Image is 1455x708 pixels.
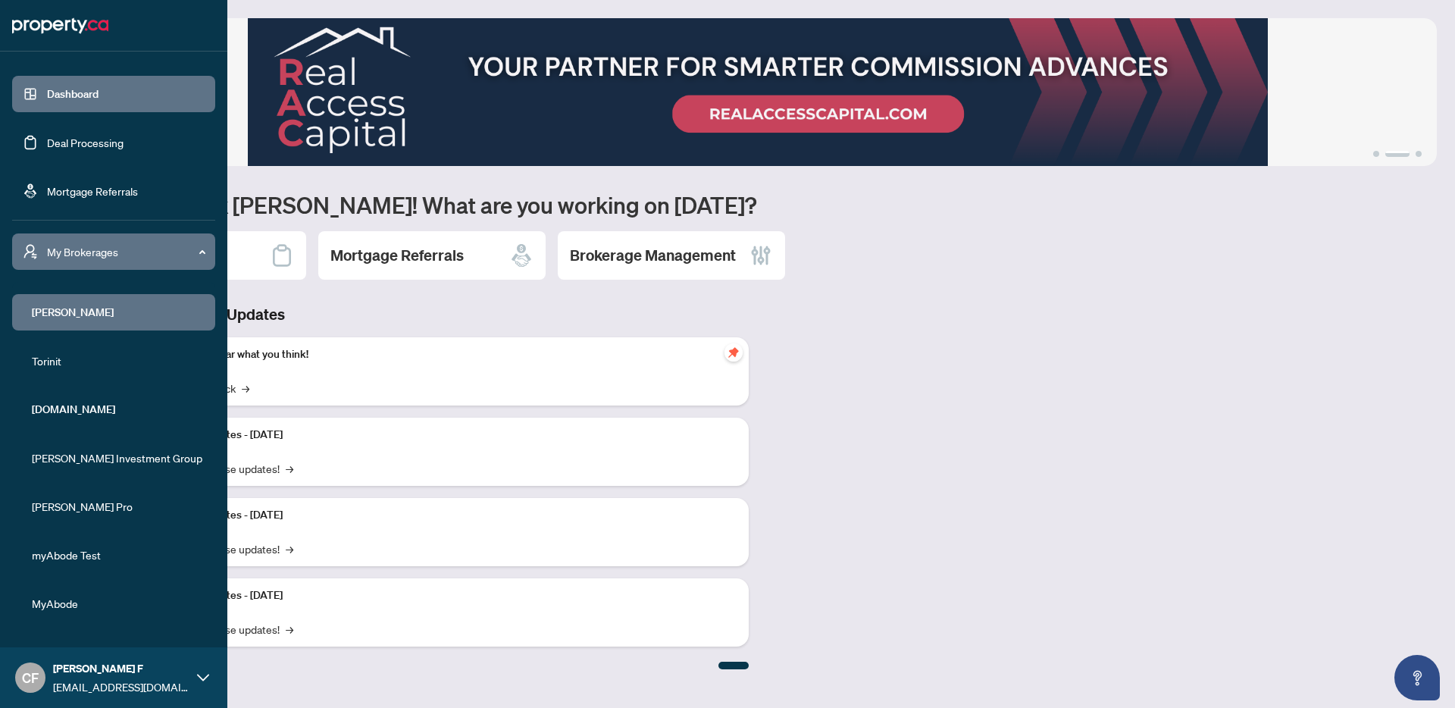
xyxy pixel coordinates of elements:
[79,304,749,325] h3: Brokerage & Industry Updates
[79,18,1437,166] img: Slide 1
[286,460,293,477] span: →
[330,245,464,266] h2: Mortgage Referrals
[159,507,737,524] p: Platform Updates - [DATE]
[32,644,205,660] span: [PERSON_NAME]
[1416,151,1422,157] button: 3
[53,678,189,695] span: [EMAIL_ADDRESS][DOMAIN_NAME]
[22,667,39,688] span: CF
[47,87,99,101] a: Dashboard
[47,243,205,260] span: My Brokerages
[570,245,736,266] h2: Brokerage Management
[1394,655,1440,700] button: Open asap
[32,547,205,563] span: myAbode Test
[159,587,737,604] p: Platform Updates - [DATE]
[32,498,205,515] span: [PERSON_NAME] Pro
[1373,151,1379,157] button: 1
[23,244,38,259] span: user-switch
[32,352,205,369] span: Torinit
[286,621,293,638] span: →
[47,184,138,198] a: Mortgage Referrals
[32,595,205,612] span: MyAbode
[724,343,743,362] span: pushpin
[32,304,205,321] span: [PERSON_NAME]
[79,190,1437,219] h1: Welcome back [PERSON_NAME]! What are you working on [DATE]?
[286,540,293,557] span: →
[32,401,205,418] span: [DOMAIN_NAME]
[1385,151,1410,157] button: 2
[32,450,205,466] span: [PERSON_NAME] Investment Group
[242,380,249,396] span: →
[159,427,737,443] p: Platform Updates - [DATE]
[12,14,108,38] img: logo
[47,136,124,149] a: Deal Processing
[159,346,737,363] p: We want to hear what you think!
[53,660,189,677] span: [PERSON_NAME] F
